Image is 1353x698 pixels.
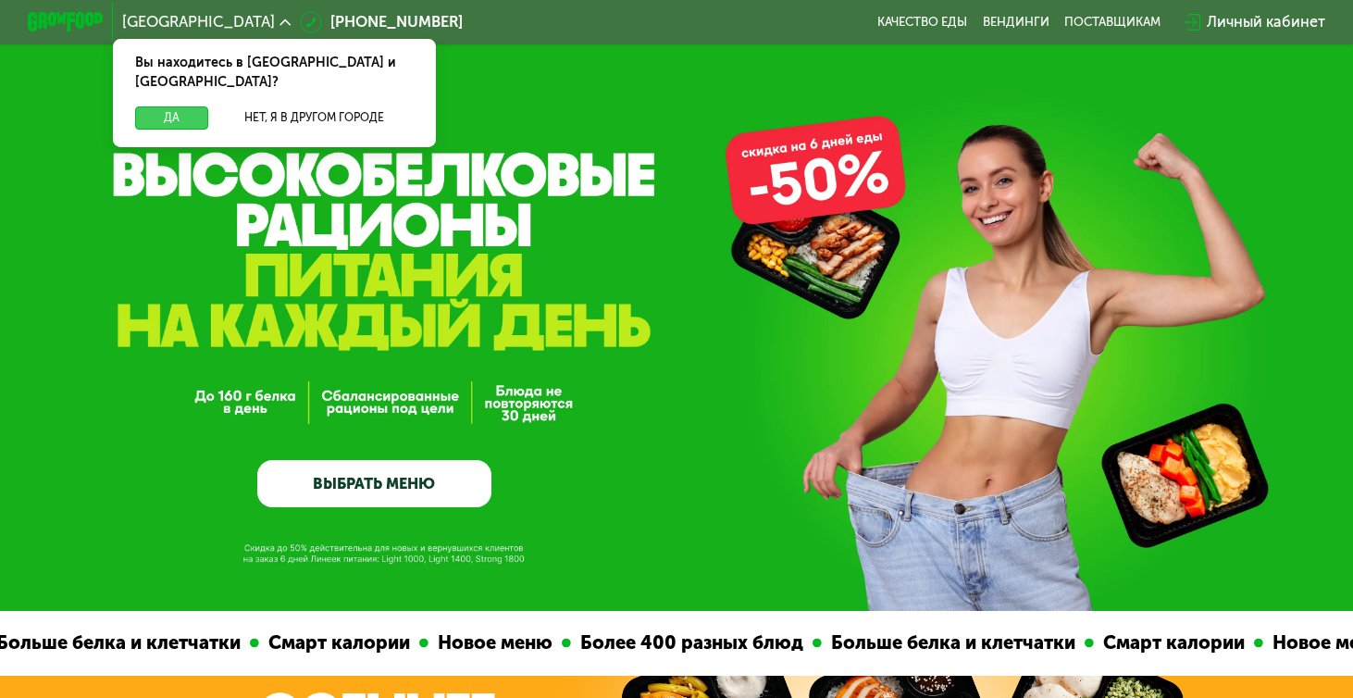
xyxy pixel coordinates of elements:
div: Вы находитесь в [GEOGRAPHIC_DATA] и [GEOGRAPHIC_DATA]? [113,39,436,106]
div: Смарт калории [254,629,415,657]
div: Смарт калории [1089,629,1249,657]
a: Качество еды [877,15,967,30]
div: поставщикам [1064,15,1161,30]
div: Новое меню [424,629,557,657]
div: Больше белка и клетчатки [817,629,1080,657]
button: Нет, я в другом городе [216,106,414,129]
a: ВЫБРАТЬ МЕНЮ [257,460,491,507]
a: [PHONE_NUMBER] [300,11,462,33]
a: Вендинги [983,15,1049,30]
div: Более 400 разных блюд [566,629,808,657]
div: Личный кабинет [1207,11,1325,33]
span: [GEOGRAPHIC_DATA] [122,15,275,30]
button: Да [135,106,207,129]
